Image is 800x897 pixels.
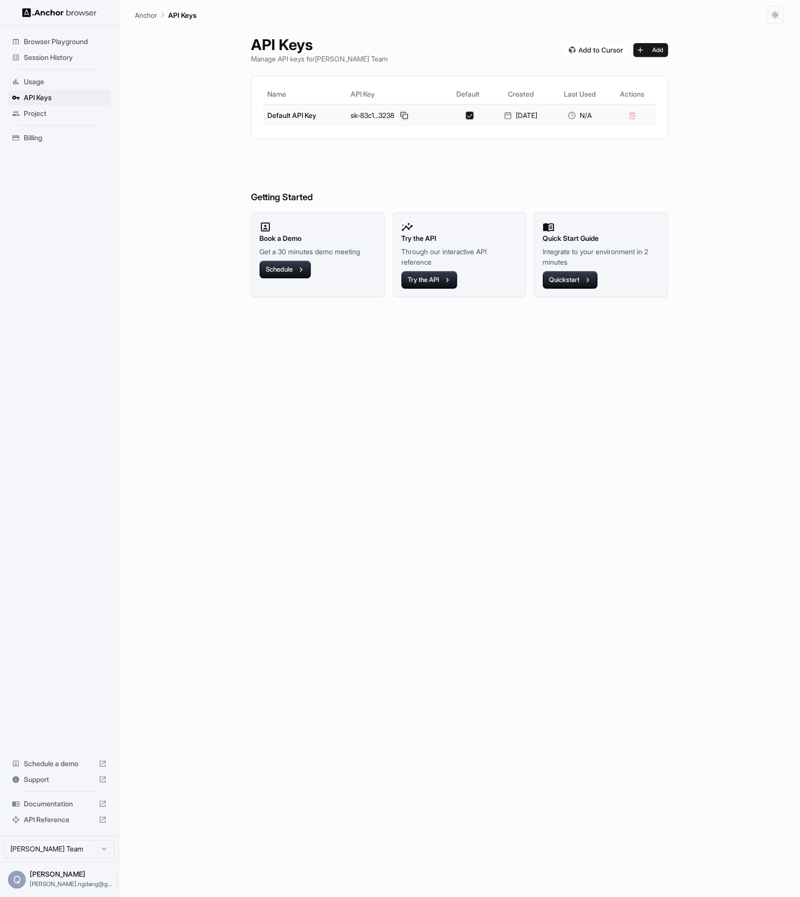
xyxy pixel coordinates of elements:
[24,37,107,47] span: Browser Playground
[633,43,668,57] button: Add
[494,111,547,120] div: [DATE]
[8,756,111,772] div: Schedule a demo
[263,84,347,104] th: Name
[24,133,107,143] span: Billing
[543,271,598,289] button: Quickstart
[8,772,111,787] div: Support
[554,111,605,120] div: N/A
[24,799,95,809] span: Documentation
[401,271,457,289] button: Try the API
[8,34,111,50] div: Browser Playground
[116,871,134,889] button: Open menu
[347,84,445,104] th: API Key
[609,84,656,104] th: Actions
[551,84,609,104] th: Last Used
[8,50,111,65] div: Session History
[24,775,95,785] span: Support
[24,77,107,87] span: Usage
[259,246,376,257] p: Get a 30 minutes demo meeting
[24,53,107,62] span: Session History
[351,110,441,121] div: sk-83c1...3238
[30,870,85,878] span: Quang Nguyen
[445,84,491,104] th: Default
[8,106,111,121] div: Project
[8,74,111,90] div: Usage
[8,812,111,828] div: API Reference
[251,36,388,54] h1: API Keys
[8,796,111,812] div: Documentation
[263,104,347,126] td: Default API Key
[135,9,196,20] nav: breadcrumb
[24,109,107,118] span: Project
[8,130,111,146] div: Billing
[168,10,196,20] p: API Keys
[24,93,107,103] span: API Keys
[8,871,26,889] div: Q
[251,151,668,205] h6: Getting Started
[401,233,518,244] h2: Try the API
[30,880,112,888] span: quang.ngdang@gmail.com
[398,110,410,121] button: Copy API key
[24,759,95,769] span: Schedule a demo
[135,10,157,20] p: Anchor
[543,233,660,244] h2: Quick Start Guide
[24,815,95,825] span: API Reference
[259,233,376,244] h2: Book a Demo
[491,84,551,104] th: Created
[259,261,311,279] button: Schedule
[22,8,97,17] img: Anchor Logo
[543,246,660,267] p: Integrate to your environment in 2 minutes
[8,90,111,106] div: API Keys
[565,43,627,57] img: Add anchorbrowser MCP server to Cursor
[251,54,388,64] p: Manage API keys for [PERSON_NAME] Team
[401,246,518,267] p: Through our interactive API reference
